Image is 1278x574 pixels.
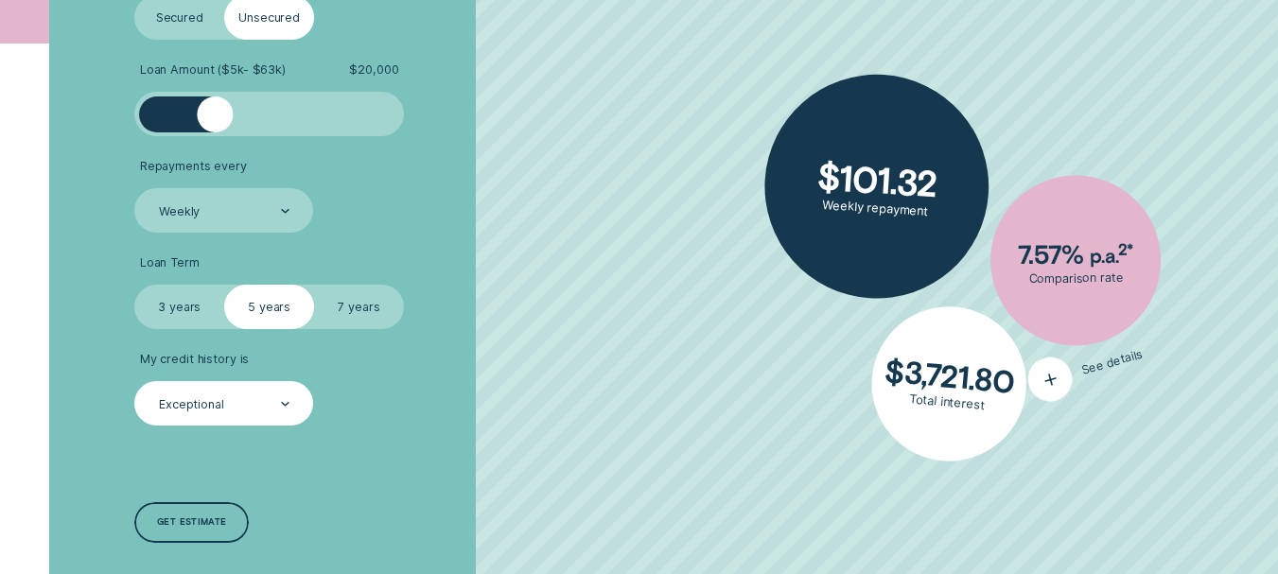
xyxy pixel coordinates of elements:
span: $ 20,000 [349,62,398,78]
label: 7 years [314,285,404,329]
label: 5 years [224,285,314,329]
div: Weekly [159,204,200,219]
span: My credit history is [140,352,249,367]
span: Loan Term [140,255,200,270]
span: Repayments every [140,159,247,174]
span: Loan Amount ( $5k - $63k ) [140,62,286,78]
a: Get estimate [134,502,249,543]
span: See details [1080,347,1145,378]
label: 3 years [134,285,224,329]
button: See details [1024,333,1148,407]
div: Exceptional [159,397,224,412]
